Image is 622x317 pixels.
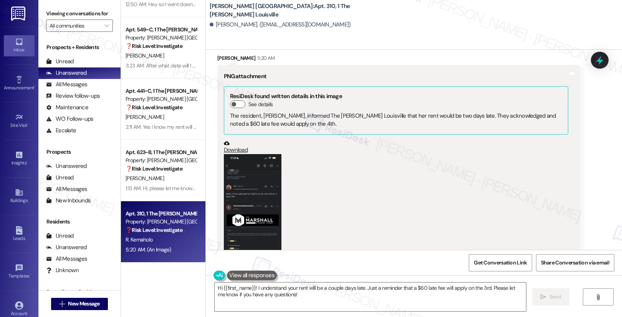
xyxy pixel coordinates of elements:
[50,20,101,32] input: All communities
[46,115,93,123] div: WO Follow-ups
[126,104,182,111] strong: ❓ Risk Level: Investigate
[230,92,342,100] b: ResiDesk found written details in this image
[541,259,609,267] span: Share Conversation via email
[4,111,35,131] a: Site Visit •
[46,92,100,100] div: Review follow-ups
[4,35,35,56] a: Inbox
[126,87,197,95] div: Apt. 441~C, 1 The [PERSON_NAME] Louisville
[46,69,87,77] div: Unanswered
[536,254,614,271] button: Share Conversation via email
[104,23,109,29] i: 
[46,197,91,205] div: New Inbounds
[46,243,87,251] div: Unanswered
[46,8,113,20] label: Viewing conversations for
[210,2,363,19] b: [PERSON_NAME] [GEOGRAPHIC_DATA]: Apt. 310, 1 The [PERSON_NAME] Louisville
[26,159,28,164] span: •
[126,123,292,130] div: 2:11 AM: Yes I know my rent will be late because I don't get paid until the 17th
[126,26,197,34] div: Apt. 549~C, 1 The [PERSON_NAME] Louisville
[38,218,121,226] div: Residents
[126,95,197,103] div: Property: [PERSON_NAME] [GEOGRAPHIC_DATA]
[34,84,35,89] span: •
[46,255,87,263] div: All Messages
[38,288,121,296] div: Past + Future Residents
[38,148,121,156] div: Prospects
[126,113,164,120] span: [PERSON_NAME]
[224,140,568,154] a: Download
[126,246,171,253] div: 5:20 AM: (An Image)
[59,301,65,307] i: 
[68,300,99,308] span: New Message
[469,254,532,271] button: Get Conversation Link
[595,294,601,300] i: 
[532,288,569,306] button: Send
[126,236,152,243] span: R. Kemaholo
[224,154,281,279] button: Zoom image
[549,293,561,301] span: Send
[51,298,108,310] button: New Message
[540,294,546,300] i: 
[4,224,35,245] a: Leads
[4,261,35,282] a: Templates •
[46,174,74,182] div: Unread
[126,227,182,233] strong: ❓ Risk Level: Investigate
[126,62,338,69] div: 3:23 AM: After what date will I be charged a late fee? I paying my rent through the Flex rent app.
[30,272,31,278] span: •
[46,57,74,66] div: Unread
[210,21,351,29] div: [PERSON_NAME]. ([EMAIL_ADDRESS][DOMAIN_NAME])
[4,148,35,169] a: Insights •
[126,165,182,172] strong: ❓ Risk Level: Investigate
[126,1,422,8] div: 12:50 AM: Hey so I went downstairs looking for my car in the garage I pay for a spot in parking b...
[38,43,121,51] div: Prospects + Residents
[126,210,197,218] div: Apt. 310, 1 The [PERSON_NAME] Louisville
[46,103,88,112] div: Maintenance
[255,54,275,62] div: 5:20 AM
[126,148,197,156] div: Apt. 623~B, 1 The [PERSON_NAME] Louisville
[11,7,27,21] img: ResiDesk Logo
[126,175,164,182] span: [PERSON_NAME]
[46,185,87,193] div: All Messages
[248,100,273,108] label: See details
[126,156,197,164] div: Property: [PERSON_NAME] [GEOGRAPHIC_DATA]
[28,122,29,127] span: •
[224,72,266,80] b: PNG attachment
[4,186,35,207] a: Buildings
[126,43,182,49] strong: ❓ Risk Level: Investigate
[46,126,76,135] div: Escalate
[474,259,527,267] span: Get Conversation Link
[126,34,197,42] div: Property: [PERSON_NAME] [GEOGRAPHIC_DATA]
[46,80,87,89] div: All Messages
[46,266,79,274] div: Unknown
[46,162,87,170] div: Unanswered
[126,52,164,59] span: [PERSON_NAME]
[126,218,197,226] div: Property: [PERSON_NAME] [GEOGRAPHIC_DATA]
[46,232,74,240] div: Unread
[217,54,581,65] div: [PERSON_NAME]
[215,283,526,311] textarea: Hi {{first_name}}! I understand your rent will be a couple days late. Just a reminder that a $60 ...
[230,112,562,128] div: The resident, [PERSON_NAME], informed The [PERSON_NAME] Louisville that her rent would be two day...
[126,185,296,192] div: 1:13 AM: Hi, please let me know the deadline of my rent, up to 3rd or 4th day?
